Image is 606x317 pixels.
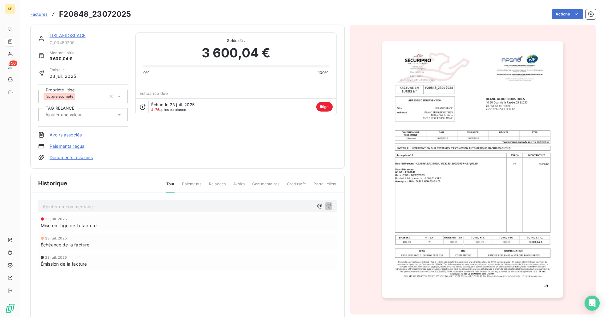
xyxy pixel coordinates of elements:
[209,181,226,192] span: Relances
[151,107,160,112] span: J+76
[50,50,75,56] span: Montant initial
[41,261,87,267] span: Émission de la facture
[166,181,175,193] span: Tout
[50,143,84,149] a: Paiements reçus
[140,91,168,96] span: Échéance due
[41,222,97,229] span: Mise en litige de la facture
[287,181,306,192] span: Creditsafe
[50,73,76,79] span: 23 juil. 2025
[50,67,76,73] span: Émise le
[252,181,279,192] span: Commentaires
[50,40,128,45] span: C_03469200
[202,43,270,62] span: 3 600,04 €
[182,181,201,192] span: Paiements
[50,56,75,62] span: 3 600,04 €
[45,236,67,240] span: 23 juil. 2025
[45,95,73,98] span: facture acompte
[9,61,17,66] span: 50
[45,256,67,259] span: 23 juil. 2025
[143,70,150,76] span: 0%
[143,38,329,43] span: Solde dû :
[233,181,245,192] span: Avoirs
[30,12,48,17] span: Factures
[151,108,186,112] span: après échéance
[318,70,329,76] span: 100%
[313,181,336,192] span: Portail client
[30,11,48,17] a: Factures
[5,4,15,14] div: SE
[50,132,82,138] a: Avoirs associés
[45,112,108,118] input: Ajouter une valeur
[45,217,67,221] span: 25 juil. 2025
[5,303,15,313] img: Logo LeanPay
[382,41,563,298] img: invoice_thumbnail
[50,33,86,38] a: LISI AEROSPACE
[316,102,333,112] span: litige
[38,179,68,187] span: Historique
[50,154,93,161] a: Documents associés
[585,296,600,311] div: Open Intercom Messenger
[552,9,583,19] button: Actions
[151,102,195,107] span: Échue le 23 juil. 2025
[59,9,131,20] h3: F20848_23072025
[41,241,89,248] span: Échéance de la facture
